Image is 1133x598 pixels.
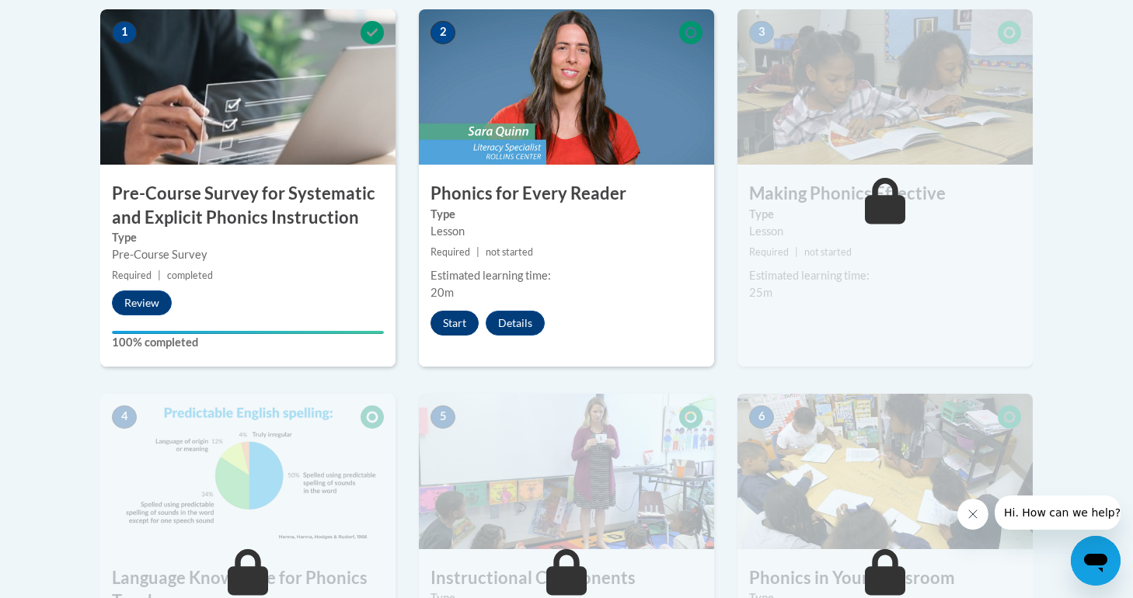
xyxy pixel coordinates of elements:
span: | [476,246,479,258]
span: 6 [749,405,774,429]
div: Estimated learning time: [749,267,1021,284]
span: 4 [112,405,137,429]
img: Course Image [419,9,714,165]
img: Course Image [737,394,1033,549]
iframe: Close message [957,499,988,530]
button: Review [112,290,172,315]
span: 20m [431,286,454,299]
div: Estimated learning time: [431,267,702,284]
span: 25m [749,286,772,299]
label: Type [431,206,702,223]
span: 1 [112,21,137,44]
span: | [158,269,161,281]
button: Details [486,311,545,336]
img: Course Image [419,394,714,549]
img: Course Image [100,394,396,549]
h3: Phonics in Your Classroom [737,566,1033,590]
label: Type [112,229,384,246]
label: 100% completed [112,334,384,351]
span: 3 [749,21,774,44]
h3: Phonics for Every Reader [419,182,714,206]
span: Required [112,269,152,281]
span: 5 [431,405,455,429]
span: not started [486,246,533,258]
span: not started [804,246,852,258]
h3: Making Phonics Effective [737,182,1033,206]
img: Course Image [100,9,396,165]
span: Required [749,246,789,258]
iframe: Message from company [995,495,1121,530]
label: Type [749,206,1021,223]
span: Required [431,246,470,258]
button: Start [431,311,479,336]
span: completed [167,269,213,281]
div: Your progress [112,331,384,334]
iframe: Button to launch messaging window [1071,536,1121,586]
img: Course Image [737,9,1033,165]
div: Pre-Course Survey [112,246,384,263]
h3: Pre-Course Survey for Systematic and Explicit Phonics Instruction [100,182,396,230]
h3: Instructional Components [419,566,714,590]
div: Lesson [749,223,1021,240]
span: 2 [431,21,455,44]
div: Lesson [431,223,702,240]
span: | [795,246,798,258]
